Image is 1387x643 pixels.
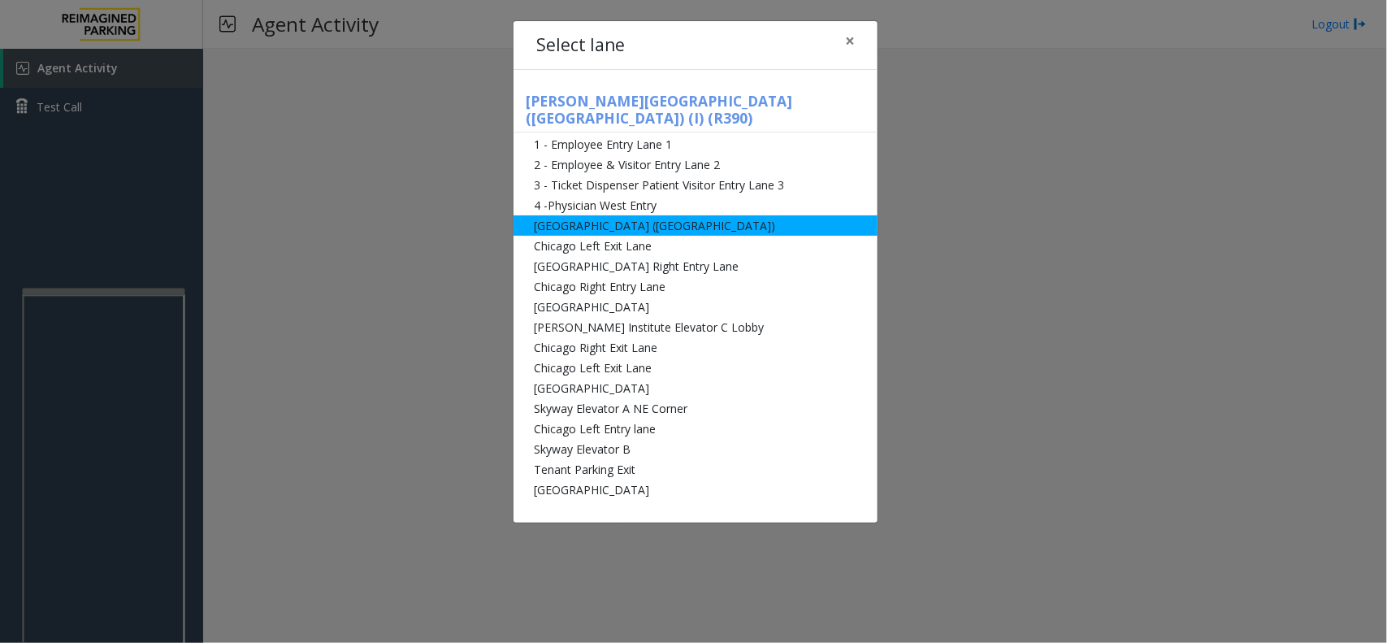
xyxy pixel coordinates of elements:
li: 2 - Employee & Visitor Entry Lane 2 [514,154,878,175]
li: [GEOGRAPHIC_DATA] [514,378,878,398]
li: Chicago Left Entry lane [514,419,878,439]
li: 1 - Employee Entry Lane 1 [514,134,878,154]
li: [GEOGRAPHIC_DATA] Right Entry Lane [514,256,878,276]
li: Skyway Elevator A NE Corner [514,398,878,419]
li: Tenant Parking Exit [514,459,878,480]
h5: [PERSON_NAME][GEOGRAPHIC_DATA] ([GEOGRAPHIC_DATA]) (I) (R390) [514,93,878,133]
span: × [845,29,855,52]
h4: Select lane [536,33,625,59]
li: Chicago Left Exit Lane [514,358,878,378]
button: Close [834,21,866,61]
li: [GEOGRAPHIC_DATA] [514,297,878,317]
li: [PERSON_NAME] Institute Elevator C Lobby [514,317,878,337]
li: Chicago Right Exit Lane [514,337,878,358]
li: Skyway Elevator B [514,439,878,459]
li: Chicago Right Entry Lane [514,276,878,297]
li: 3 - Ticket Dispenser Patient Visitor Entry Lane 3 [514,175,878,195]
li: [GEOGRAPHIC_DATA] [514,480,878,500]
li: [GEOGRAPHIC_DATA] ([GEOGRAPHIC_DATA]) [514,215,878,236]
li: Chicago Left Exit Lane [514,236,878,256]
li: 4 -Physician West Entry [514,195,878,215]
